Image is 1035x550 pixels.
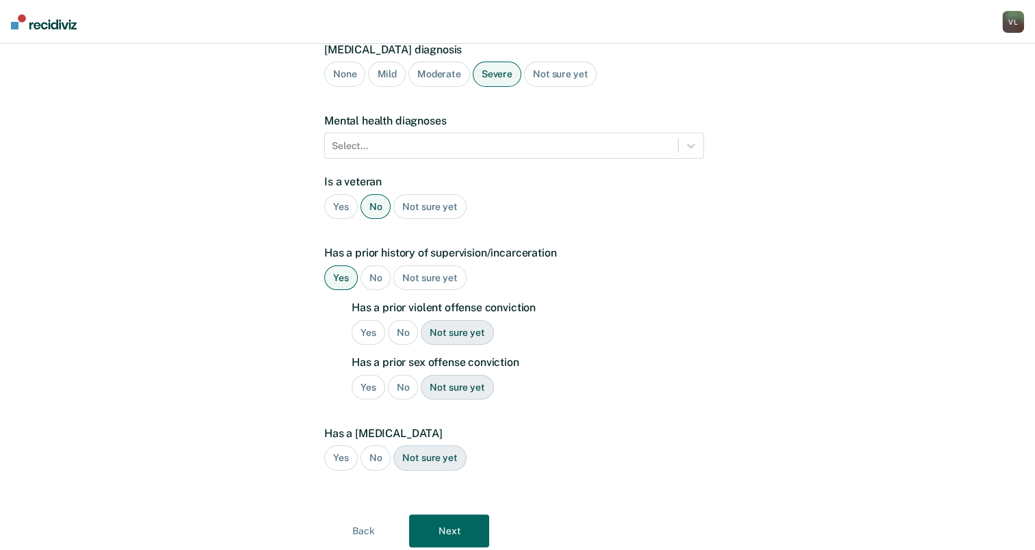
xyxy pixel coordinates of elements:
[368,62,405,87] div: Mild
[324,514,404,547] button: Back
[352,301,704,314] label: Has a prior violent offense conviction
[352,356,704,369] label: Has a prior sex offense conviction
[473,62,521,87] div: Severe
[11,14,77,29] img: Recidiviz
[352,375,385,400] div: Yes
[324,427,704,440] label: Has a [MEDICAL_DATA]
[1002,11,1024,33] button: VL
[393,194,466,220] div: Not sure yet
[393,265,466,291] div: Not sure yet
[324,445,358,471] div: Yes
[361,194,391,220] div: No
[393,445,466,471] div: Not sure yet
[352,320,385,345] div: Yes
[324,246,704,259] label: Has a prior history of supervision/incarceration
[324,114,704,127] label: Mental health diagnoses
[409,514,489,547] button: Next
[361,445,391,471] div: No
[408,62,470,87] div: Moderate
[324,62,365,87] div: None
[324,265,358,291] div: Yes
[1002,11,1024,33] div: V L
[524,62,597,87] div: Not sure yet
[324,175,704,188] label: Is a veteran
[421,375,493,400] div: Not sure yet
[324,43,704,56] label: [MEDICAL_DATA] diagnosis
[388,320,419,345] div: No
[421,320,493,345] div: Not sure yet
[388,375,419,400] div: No
[361,265,391,291] div: No
[324,194,358,220] div: Yes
